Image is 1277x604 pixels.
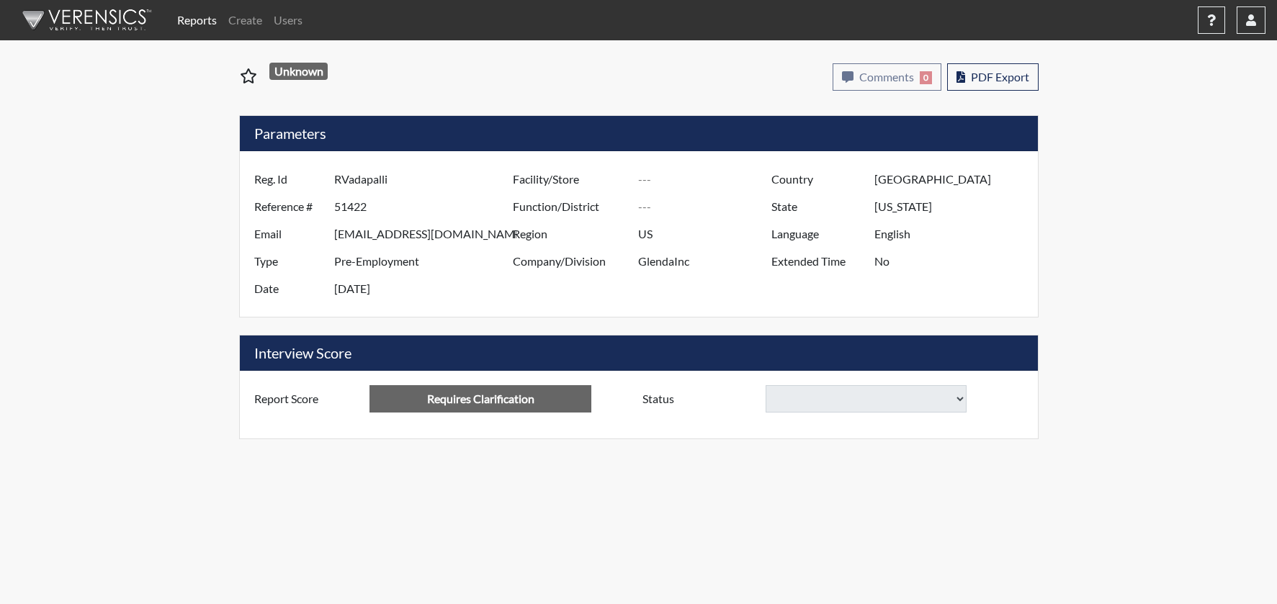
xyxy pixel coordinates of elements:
[761,220,874,248] label: Language
[268,6,308,35] a: Users
[243,385,370,413] label: Report Score
[334,220,516,248] input: ---
[171,6,223,35] a: Reports
[761,193,874,220] label: State
[243,220,334,248] label: Email
[334,193,516,220] input: ---
[334,248,516,275] input: ---
[502,220,639,248] label: Region
[874,193,1034,220] input: ---
[243,275,334,302] label: Date
[502,193,639,220] label: Function/District
[761,166,874,193] label: Country
[240,335,1038,371] h5: Interview Score
[502,248,639,275] label: Company/Division
[874,166,1034,193] input: ---
[334,166,516,193] input: ---
[243,193,334,220] label: Reference #
[761,248,874,275] label: Extended Time
[334,275,516,302] input: ---
[833,63,941,91] button: Comments0
[920,71,932,84] span: 0
[638,166,775,193] input: ---
[859,70,914,84] span: Comments
[223,6,268,35] a: Create
[638,248,775,275] input: ---
[874,220,1034,248] input: ---
[632,385,1034,413] div: Document a decision to hire or decline a candiate
[971,70,1029,84] span: PDF Export
[874,248,1034,275] input: ---
[243,166,334,193] label: Reg. Id
[369,385,591,413] input: ---
[632,385,766,413] label: Status
[638,220,775,248] input: ---
[269,63,328,80] span: Unknown
[243,248,334,275] label: Type
[638,193,775,220] input: ---
[240,116,1038,151] h5: Parameters
[502,166,639,193] label: Facility/Store
[947,63,1039,91] button: PDF Export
